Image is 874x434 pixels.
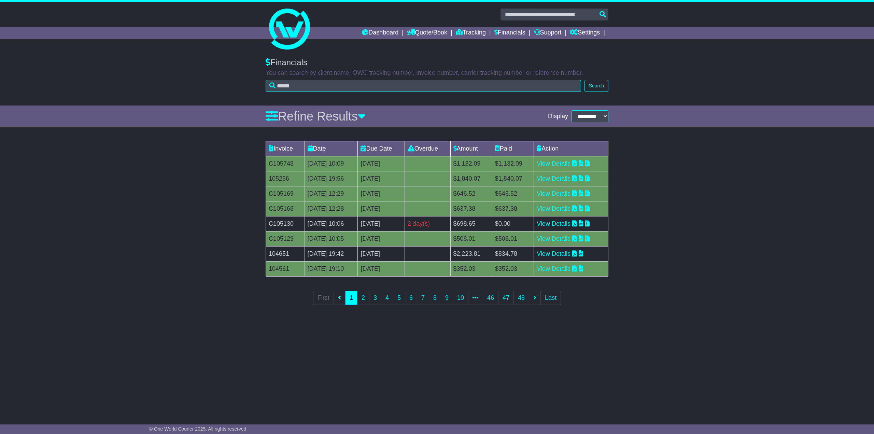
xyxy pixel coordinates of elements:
a: 2 [357,291,369,305]
a: Last [540,291,561,305]
td: [DATE] 19:56 [305,171,358,186]
a: View Details [537,235,570,242]
td: C105748 [266,156,305,171]
td: $508.01 [450,231,492,246]
td: C105168 [266,201,305,216]
td: [DATE] 10:09 [305,156,358,171]
td: [DATE] [358,201,405,216]
td: $1,840.07 [492,171,534,186]
td: [DATE] 10:05 [305,231,358,246]
a: Settings [570,27,600,39]
td: 104651 [266,246,305,261]
td: [DATE] 12:28 [305,201,358,216]
button: Search [584,80,608,92]
td: [DATE] 10:06 [305,216,358,231]
a: Refine Results [266,109,366,123]
p: You can search by client name, OWC tracking number, invoice number, carrier tracking number or re... [266,69,608,77]
td: $646.52 [492,186,534,201]
a: 6 [405,291,417,305]
td: [DATE] 12:29 [305,186,358,201]
td: [DATE] [358,186,405,201]
a: View Details [537,190,570,197]
a: 8 [429,291,441,305]
td: $834.78 [492,246,534,261]
td: $0.00 [492,216,534,231]
td: C105130 [266,216,305,231]
a: 10 [453,291,468,305]
td: $508.01 [492,231,534,246]
a: Quote/Book [407,27,447,39]
a: 47 [498,291,514,305]
a: 1 [345,291,357,305]
a: Financials [494,27,525,39]
a: 5 [393,291,405,305]
td: C105169 [266,186,305,201]
a: 9 [441,291,453,305]
a: 4 [381,291,393,305]
a: Support [534,27,562,39]
div: Financials [266,58,608,68]
a: Dashboard [362,27,398,39]
a: View Details [537,205,570,212]
td: $2,223.81 [450,246,492,261]
a: View Details [537,265,570,272]
td: 104561 [266,261,305,276]
td: $698.65 [450,216,492,231]
a: Tracking [456,27,486,39]
td: Overdue [405,141,450,156]
td: $352.03 [492,261,534,276]
td: [DATE] 19:10 [305,261,358,276]
td: [DATE] [358,171,405,186]
td: C105129 [266,231,305,246]
td: Due Date [358,141,405,156]
a: View Details [537,175,570,182]
td: $1,132.09 [492,156,534,171]
td: [DATE] [358,246,405,261]
td: [DATE] [358,156,405,171]
a: View Details [537,250,570,257]
td: 105256 [266,171,305,186]
td: Amount [450,141,492,156]
td: Invoice [266,141,305,156]
td: Action [534,141,608,156]
a: View Details [537,220,570,227]
span: © One World Courier 2025. All rights reserved. [149,426,248,432]
td: [DATE] 19:42 [305,246,358,261]
td: Paid [492,141,534,156]
td: Date [305,141,358,156]
td: [DATE] [358,231,405,246]
td: $352.03 [450,261,492,276]
a: 3 [369,291,381,305]
span: Display [548,113,568,120]
td: $637.38 [450,201,492,216]
a: 48 [513,291,529,305]
a: 7 [417,291,429,305]
td: [DATE] [358,261,405,276]
td: $646.52 [450,186,492,201]
td: $637.38 [492,201,534,216]
a: View Details [537,160,570,167]
td: $1,840.07 [450,171,492,186]
div: 2 day(s) [408,219,448,228]
td: $1,132.09 [450,156,492,171]
td: [DATE] [358,216,405,231]
a: 46 [483,291,498,305]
